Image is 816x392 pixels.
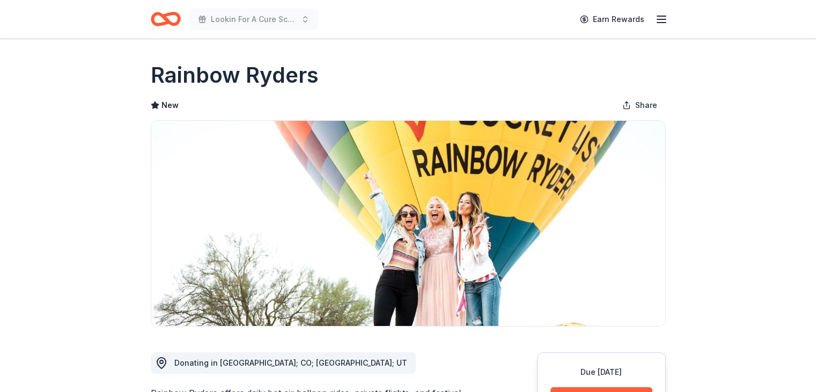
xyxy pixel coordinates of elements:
button: Share [614,95,666,116]
div: Due [DATE] [550,366,652,379]
img: Image for Rainbow Ryders [151,121,665,326]
span: Lookin For A Cure Scottsdale [211,13,297,26]
span: New [161,99,179,112]
h1: Rainbow Ryders [151,60,319,90]
span: Donating in [GEOGRAPHIC_DATA]; CO; [GEOGRAPHIC_DATA]; UT [174,358,407,367]
button: Lookin For A Cure Scottsdale [189,9,318,30]
a: Earn Rewards [574,10,651,29]
a: Home [151,6,181,32]
span: Share [635,99,657,112]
